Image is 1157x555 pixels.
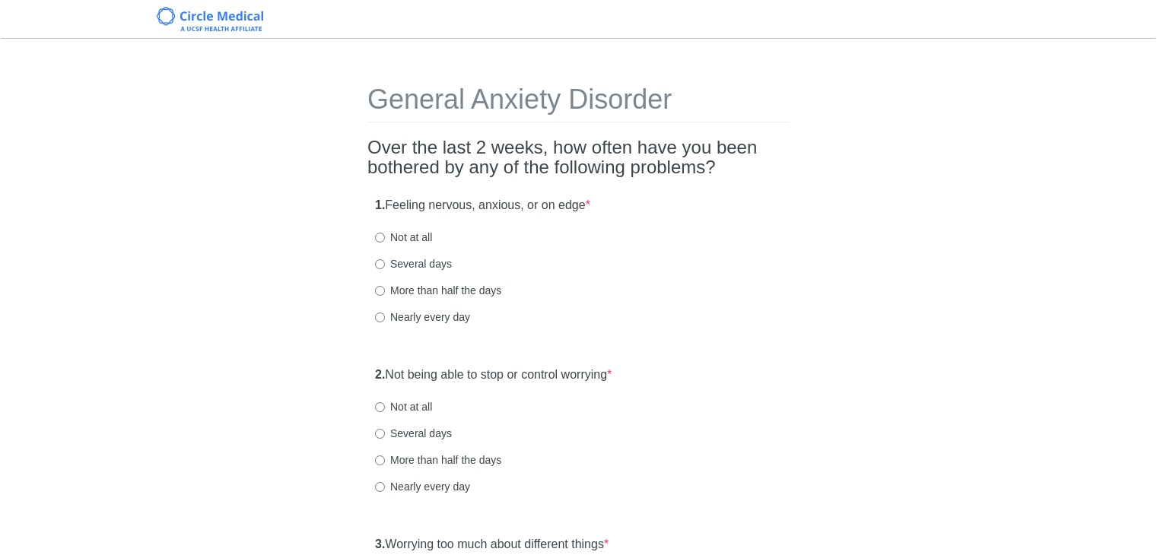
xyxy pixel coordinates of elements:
label: More than half the days [375,283,501,298]
label: Worrying too much about different things [375,536,609,553]
label: Not at all [375,399,432,414]
strong: 2. [375,368,385,381]
h1: General Anxiety Disorder [367,84,790,122]
h2: Over the last 2 weeks, how often have you been bothered by any of the following problems? [367,138,790,178]
label: Nearly every day [375,309,470,325]
label: More than half the days [375,452,501,468]
input: Nearly every day [375,482,385,492]
input: Nearly every day [375,312,385,322]
img: Circle Medical Logo [157,7,264,31]
input: More than half the days [375,286,385,296]
label: Not at all [375,230,432,245]
label: Several days [375,426,452,441]
input: Not at all [375,402,385,412]
label: Not being able to stop or control worrying [375,366,612,384]
input: More than half the days [375,455,385,465]
input: Several days [375,259,385,269]
input: Several days [375,429,385,439]
strong: 1. [375,198,385,211]
label: Feeling nervous, anxious, or on edge [375,197,590,214]
label: Nearly every day [375,479,470,494]
input: Not at all [375,233,385,243]
strong: 3. [375,538,385,550]
label: Several days [375,256,452,271]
